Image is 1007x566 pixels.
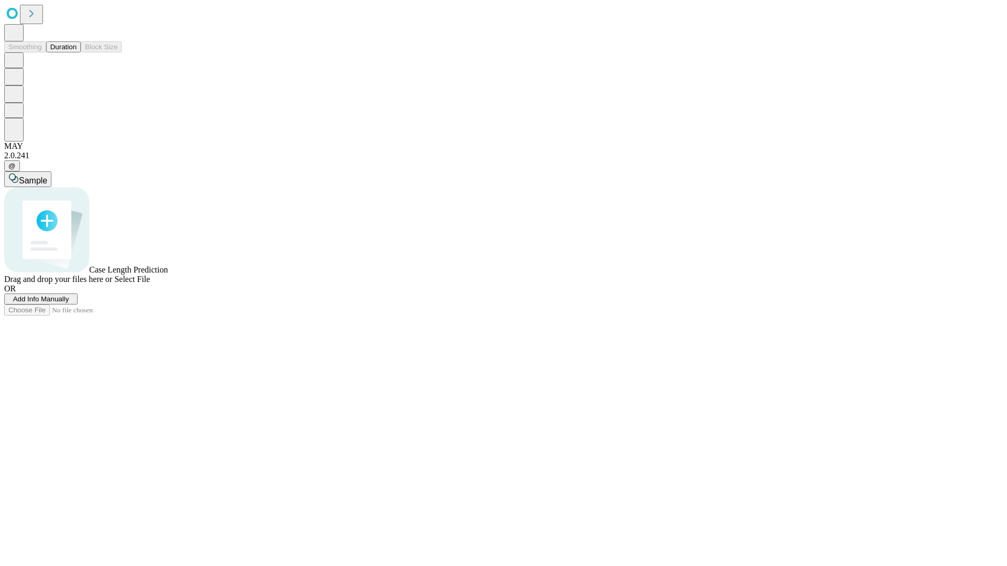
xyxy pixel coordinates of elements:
[46,41,81,52] button: Duration
[4,275,112,284] span: Drag and drop your files here or
[19,176,47,185] span: Sample
[114,275,150,284] span: Select File
[4,293,78,304] button: Add Info Manually
[4,284,16,293] span: OR
[4,160,20,171] button: @
[4,171,51,187] button: Sample
[4,151,1003,160] div: 2.0.241
[81,41,122,52] button: Block Size
[8,162,16,170] span: @
[4,141,1003,151] div: MAY
[13,295,69,303] span: Add Info Manually
[89,265,168,274] span: Case Length Prediction
[4,41,46,52] button: Smoothing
